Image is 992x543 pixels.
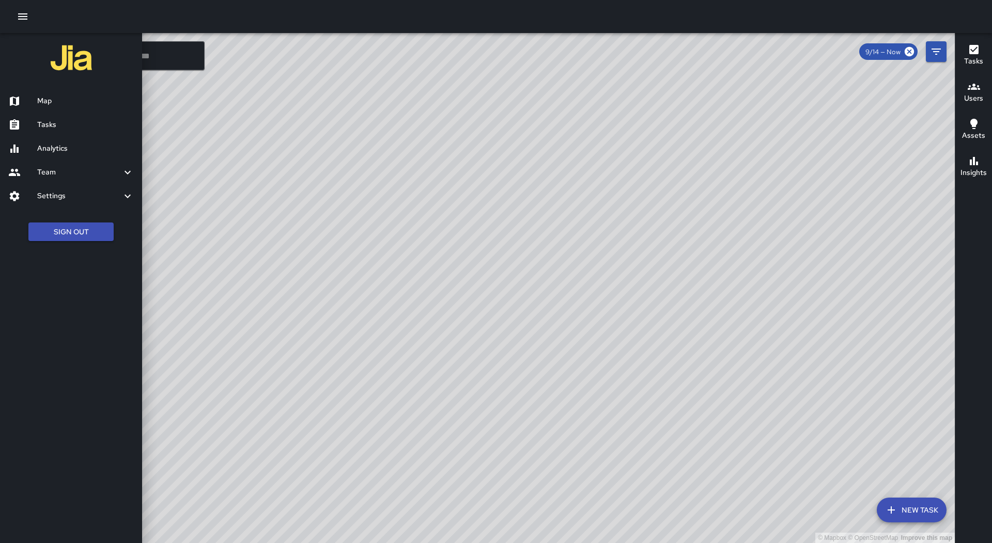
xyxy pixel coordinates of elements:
h6: Team [37,167,121,178]
button: New Task [877,498,947,522]
h6: Settings [37,190,121,202]
h6: Tasks [37,119,134,131]
button: Sign Out [28,222,114,242]
h6: Analytics [37,143,134,154]
h6: Insights [960,167,987,179]
img: jia-logo [51,37,92,78]
h6: Assets [962,130,985,141]
h6: Map [37,95,134,107]
h6: Tasks [964,56,983,67]
h6: Users [964,93,983,104]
